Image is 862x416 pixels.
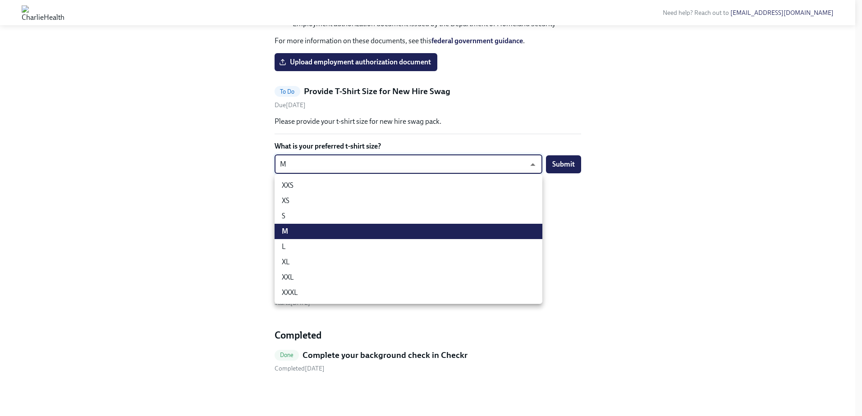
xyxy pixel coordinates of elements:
[275,224,542,239] li: M
[275,239,542,254] li: L
[275,178,542,193] li: XXS
[275,208,542,224] li: S
[275,193,542,208] li: XS
[275,254,542,270] li: XL
[275,285,542,300] li: XXXL
[275,270,542,285] li: XXL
